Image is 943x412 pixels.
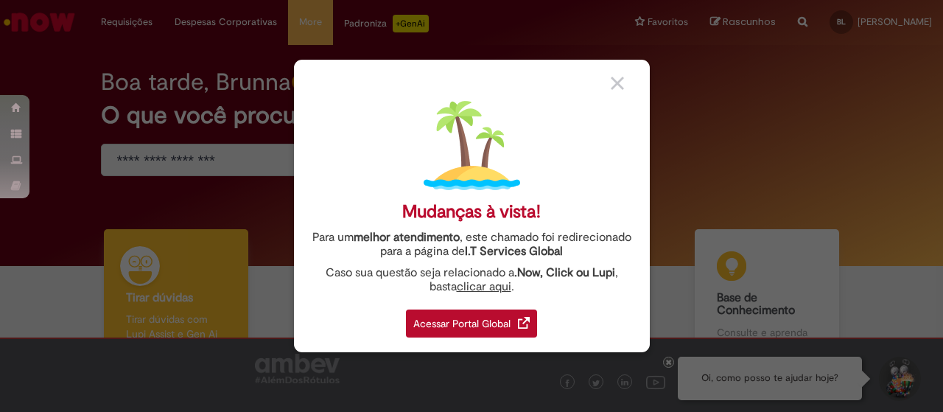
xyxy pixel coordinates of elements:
[406,310,537,338] div: Acessar Portal Global
[457,271,511,294] a: clicar aqui
[402,201,541,223] div: Mudanças à vista!
[465,236,563,259] a: I.T Services Global
[424,97,520,194] img: island.png
[354,230,460,245] strong: melhor atendimento
[406,301,537,338] a: Acessar Portal Global
[305,231,639,259] div: Para um , este chamado foi redirecionado para a página de
[518,317,530,329] img: redirect_link.png
[305,266,639,294] div: Caso sua questão seja relacionado a , basta .
[611,77,624,90] img: close_button_grey.png
[514,265,615,280] strong: .Now, Click ou Lupi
